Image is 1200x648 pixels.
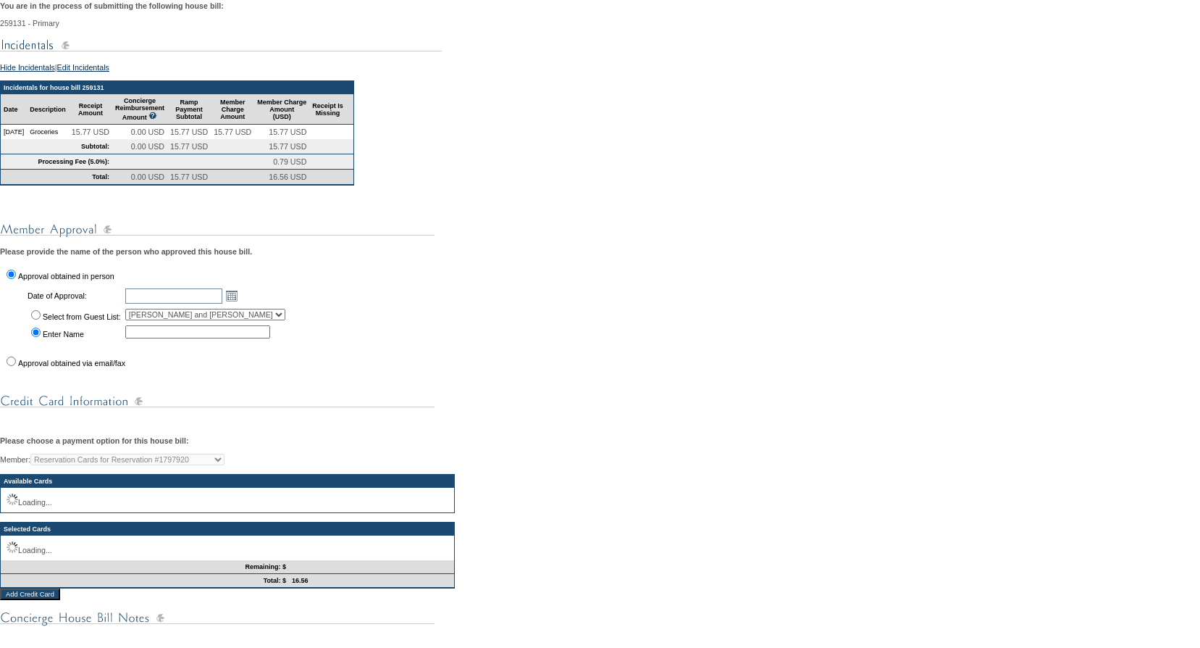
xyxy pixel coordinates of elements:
[131,173,164,181] span: 0.00 USD
[269,142,306,151] span: 15.77 USD
[7,494,18,505] img: spinner.gif
[1,523,454,536] td: Selected Cards
[148,112,157,120] img: questionMark_lightBlue.gif
[170,128,208,136] span: 15.77 USD
[269,128,306,136] span: 15.77 USD
[7,541,18,553] img: spinner.gif
[57,63,109,72] a: Edit Incidentals
[43,312,121,321] label: Select from Guest List:
[269,173,306,181] span: 16.56 USD
[1,170,112,185] td: Total:
[167,94,211,125] td: Ramp Payment Subtotal
[131,128,164,136] span: 0.00 USD
[112,94,167,125] td: Concierge Reimbursement Amount
[43,330,84,338] label: Enter Name
[1,81,353,94] td: Incidentals for house bill 259131
[273,157,306,166] span: 0.79 USD
[170,173,208,181] span: 15.77 USD
[289,574,454,588] td: 16.56
[211,94,254,125] td: Member Charge Amount
[26,286,122,305] td: Date of Approval:
[18,272,114,281] label: Approval obtained in person
[131,142,164,151] span: 0.00 USD
[69,94,112,125] td: Receipt Amount
[1,574,289,588] td: Total: $
[27,94,69,125] td: Description
[214,128,251,136] span: 15.77 USD
[1,475,454,488] td: Available Cards
[1,125,27,139] td: [DATE]
[18,359,125,367] label: Approval obtained via email/fax
[1,560,289,574] td: Remaining: $
[170,142,208,151] span: 15.77 USD
[254,94,309,125] td: Member Charge Amount (USD)
[7,494,448,507] div: Loading...
[27,125,69,139] td: Groceries
[1,139,112,154] td: Subtotal:
[1,94,27,125] td: Date
[309,94,346,125] td: Receipt Is Missing
[224,288,240,304] a: Open the calendar popup.
[1,154,112,170] td: Processing Fee (5.0%):
[72,128,109,136] span: 15.77 USD
[7,541,448,554] div: Loading...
